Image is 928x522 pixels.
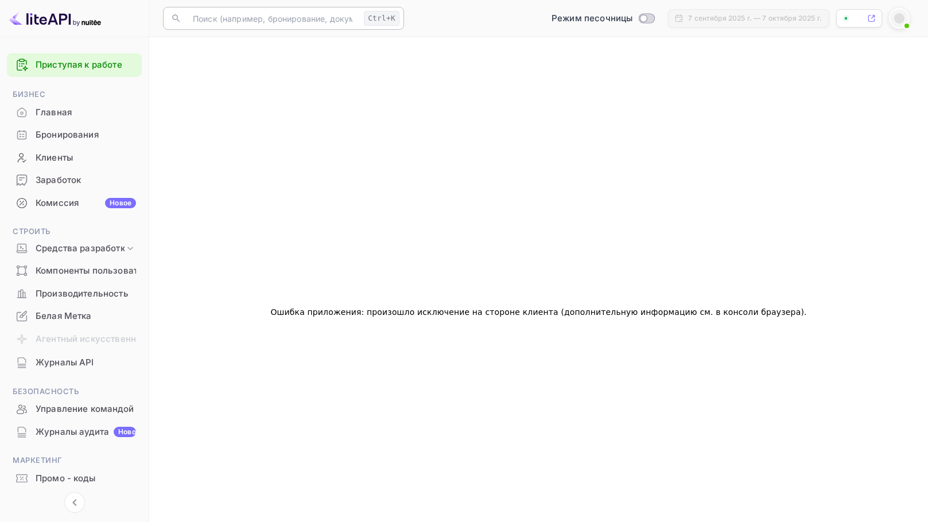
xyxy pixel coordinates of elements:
[13,455,63,465] ya-tr-span: Маркетинг
[110,198,131,207] ya-tr-span: Новое
[36,106,72,119] ya-tr-span: Главная
[7,169,142,192] div: Заработок
[7,260,142,282] div: Компоненты пользовательского интерфейса
[7,421,142,443] div: Журналы аудитаНовое
[36,174,81,187] ya-tr-span: Заработок
[552,13,632,24] ya-tr-span: Режим песочницы
[368,14,395,22] ya-tr-span: Ctrl+K
[7,352,142,374] div: Журналы API
[547,12,659,25] div: Переключиться в производственный режим
[118,427,140,436] ya-tr-span: Новое
[13,227,51,236] ya-tr-span: Строить
[7,147,142,168] a: Клиенты
[7,352,142,373] a: Журналы API
[64,492,85,513] button: Свернуть навигацию
[7,102,142,123] a: Главная
[36,197,79,210] ya-tr-span: Комиссия
[7,169,142,190] a: Заработок
[688,14,822,22] ya-tr-span: 7 сентября 2025 г. — 7 октября 2025 г.
[36,59,122,70] ya-tr-span: Приступая к работе
[7,260,142,281] a: Компоненты пользовательского интерфейса
[270,307,804,317] ya-tr-span: Ошибка приложения: произошло исключение на стороне клиента (дополнительную информацию см. в консо...
[36,287,129,301] ya-tr-span: Производительность
[804,307,807,317] ya-tr-span: .
[36,151,73,165] ya-tr-span: Клиенты
[13,387,79,396] ya-tr-span: Безопасность
[7,192,142,213] a: КомиссияНовое
[7,239,142,259] div: Средства разработки
[36,128,99,142] ya-tr-span: Бронирования
[13,89,45,99] ya-tr-span: Бизнес
[186,7,359,30] input: Поиск (например, бронирование, документация)
[7,283,142,305] div: Производительность
[36,403,134,416] ya-tr-span: Управление командой
[9,9,101,28] img: Логотип LiteAPI
[36,242,130,255] ya-tr-span: Средства разработки
[7,147,142,169] div: Клиенты
[7,398,142,420] div: Управление командой
[7,124,142,146] div: Бронирования
[7,468,142,490] div: Промо - коды
[7,102,142,124] div: Главная
[7,398,142,419] a: Управление командой
[36,59,136,72] a: Приступая к работе
[7,468,142,489] a: Промо - коды
[7,192,142,215] div: КомиссияНовое
[7,421,142,442] a: Журналы аудитаНовое
[36,356,94,369] ya-tr-span: Журналы API
[7,305,142,328] div: Белая Метка
[36,472,95,485] ya-tr-span: Промо - коды
[7,283,142,304] a: Производительность
[36,426,109,439] ya-tr-span: Журналы аудита
[36,264,233,278] ya-tr-span: Компоненты пользовательского интерфейса
[7,53,142,77] div: Приступая к работе
[7,124,142,145] a: Бронирования
[7,305,142,326] a: Белая Метка
[36,310,92,323] ya-tr-span: Белая Метка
